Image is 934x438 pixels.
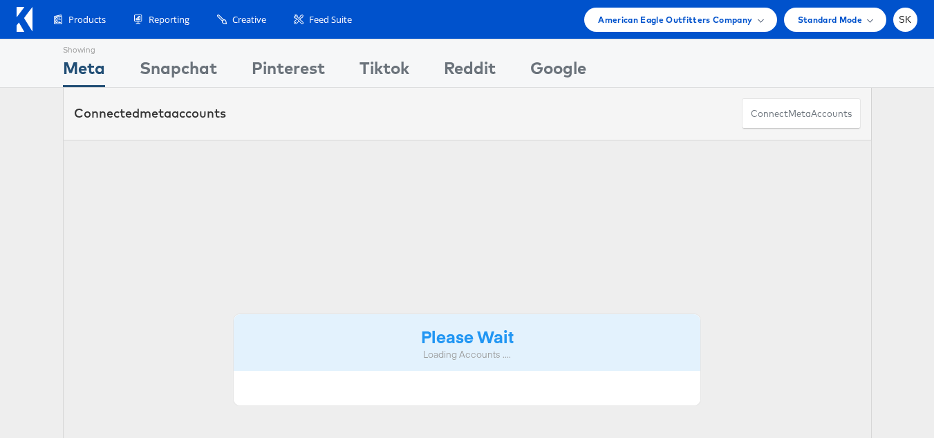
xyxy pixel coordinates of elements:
[149,13,189,26] span: Reporting
[359,56,409,87] div: Tiktok
[74,104,226,122] div: Connected accounts
[309,13,352,26] span: Feed Suite
[788,107,811,120] span: meta
[530,56,586,87] div: Google
[444,56,496,87] div: Reddit
[252,56,325,87] div: Pinterest
[798,12,862,27] span: Standard Mode
[742,98,861,129] button: ConnectmetaAccounts
[598,12,752,27] span: American Eagle Outfitters Company
[63,39,105,56] div: Showing
[244,348,691,361] div: Loading Accounts ....
[899,15,912,24] span: SK
[232,13,266,26] span: Creative
[140,105,171,121] span: meta
[140,56,217,87] div: Snapchat
[63,56,105,87] div: Meta
[421,325,514,347] strong: Please Wait
[68,13,106,26] span: Products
